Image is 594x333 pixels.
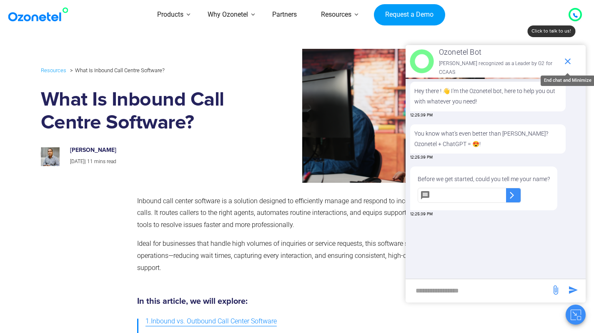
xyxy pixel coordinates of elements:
[410,49,434,73] img: header
[559,53,576,70] span: end chat or minimize
[70,157,246,166] p: |
[94,159,116,164] span: mins read
[137,238,454,274] p: Ideal for businesses that handle high volumes of inquiries or service requests, this software str...
[565,282,581,298] span: send message
[137,195,454,231] p: Inbound call center software is a solution designed to efficiently manage and respond to incoming...
[418,174,550,184] p: Before we get started, could you tell me your name?
[410,211,433,217] span: 12:25:39 PM
[547,282,564,298] span: send message
[41,88,255,134] h1: What Is Inbound Call Centre Software?
[41,66,66,75] a: Resources
[145,315,277,328] span: 1.Inbound vs. Outbound Call Center Software
[410,112,433,119] span: 12:25:39 PM
[41,147,60,166] img: prashanth-kancherla_avatar_1-200x200.jpeg
[566,305,586,325] button: Close chat
[87,159,93,164] span: 11
[145,314,277,329] a: 1.Inbound vs. Outbound Call Center Software
[137,297,454,305] h5: In this article, we will explore:
[410,283,546,298] div: new-msg-input
[70,147,246,154] h6: [PERSON_NAME]
[414,86,561,107] p: Hey there ! 👋 I'm the Ozonetel bot, here to help you out with whatever you need!
[374,4,445,26] a: Request a Demo
[439,59,559,77] p: [PERSON_NAME] recognized as a Leader by G2 for CCAAS
[410,154,433,161] span: 12:25:39 PM
[68,65,165,76] li: What Is Inbound Call Centre Software?
[70,159,85,164] span: [DATE]
[439,45,559,59] p: Ozonetel Bot
[414,129,561,149] p: You know what's even better than [PERSON_NAME]? Ozonetel + ChatGPT = 😍!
